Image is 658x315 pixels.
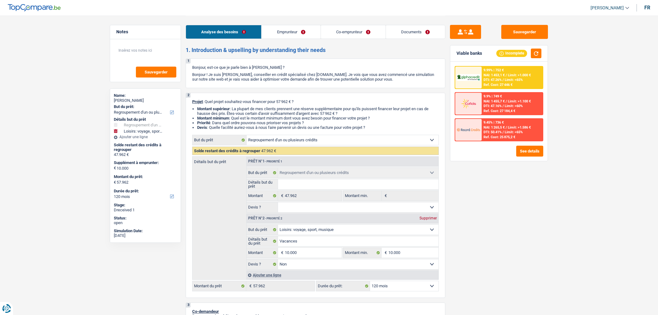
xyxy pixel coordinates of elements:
[197,120,210,125] strong: Priorité
[247,168,278,178] label: But du prêt
[197,106,439,116] li: : La plupart de mes clients prennent une réserve supplémentaire pour qu'ils puissent financer leu...
[484,125,505,129] span: NAI: 1 265,5 €
[246,270,438,280] div: Ajouter une ligne
[644,5,650,11] div: fr
[484,104,502,108] span: DTI: 47.16%
[8,4,61,12] img: TopCompare Logo
[516,146,543,157] button: See details
[503,104,504,108] span: /
[382,248,388,258] span: €
[192,99,439,104] p: : Quel projet souhaitez-vous financer pour 57 962 € ?
[186,303,191,308] div: 3
[343,191,381,201] label: Montant min.
[484,135,515,139] div: Ref. Cost: 25 875,2 €
[114,216,177,221] div: Status:
[136,67,176,78] button: Sauvegarder
[197,116,439,120] li: : Quel est le montant minimum dont vous avez besoin pour financer votre projet ?
[114,203,177,208] div: Stage:
[382,191,388,201] span: €
[247,202,278,212] label: Devis ?
[484,94,502,98] div: 9.9% | 749 €
[114,166,116,171] span: €
[114,233,177,238] div: [DATE]
[114,143,177,152] div: Solde restant des crédits à regrouper
[186,93,191,98] div: 2
[265,160,282,163] span: - Priorité 1
[484,99,505,103] span: NAI: 1 455,7 €
[496,50,527,57] div: Incomplete
[484,83,512,87] div: Ref. Cost: 27 446 €
[508,73,531,77] span: Limit: >1.000 €
[114,208,177,213] div: Dreceived 1
[484,109,515,113] div: Ref. Cost: 27 184,4 €
[457,74,480,81] img: AlphaCredit
[114,189,176,194] label: Durée du prêt:
[114,104,176,109] label: But du prêt:
[278,191,285,201] span: €
[505,78,523,82] span: Limit: <65%
[197,120,439,125] li: : Dans quel ordre pouvons-nous prioriser vos projets ?
[503,78,504,82] span: /
[114,152,177,157] div: 47.962 €
[508,125,531,129] span: Limit: >1.586 €
[456,51,482,56] div: Viable banks
[192,309,219,314] span: Co-demandeur
[192,65,439,70] p: Bonjour, est-ce que je parle bien à [PERSON_NAME] ?
[247,191,278,201] label: Montant
[316,281,370,291] label: Durée du prêt:
[192,72,439,82] p: Bonjour ! Je suis [PERSON_NAME], conseiller en crédit spécialisé chez [DOMAIN_NAME]. Je vois que ...
[343,248,381,258] label: Montant min.
[114,228,177,233] div: Simulation Date:
[114,93,177,98] div: Name:
[114,180,116,185] span: €
[506,99,507,103] span: /
[321,25,386,39] a: Co-emprunteur
[186,25,261,39] a: Analyse des besoins
[484,130,502,134] span: DTI: 50.41%
[591,5,624,11] span: [PERSON_NAME]
[503,130,504,134] span: /
[247,225,278,235] label: But du prêt
[457,98,480,109] img: Cofidis
[505,104,523,108] span: Limit: <60%
[114,174,176,179] label: Montant du prêt:
[457,124,480,135] img: Record Credits
[247,216,284,220] div: Prêt n°2
[114,98,177,103] div: [PERSON_NAME]
[505,130,523,134] span: Limit: <65%
[197,125,207,130] span: Devis
[484,78,502,82] span: DTI: 47.26%
[501,25,548,39] button: Sauvegarder
[197,106,230,111] strong: Montant supérieur
[484,68,504,72] div: 9.99% | 752 €
[194,148,260,153] span: Solde restant des crédits à regrouper
[386,25,445,39] a: Documents
[186,47,445,54] h2: 1. Introduction & upselling by understanding their needs
[114,135,177,139] div: Ajouter une ligne
[484,73,505,77] span: NAI: 1 453,1 €
[508,99,531,103] span: Limit: >1.100 €
[247,259,278,269] label: Devis ?
[186,59,191,63] div: 1
[145,70,168,74] span: Sauvegarder
[506,125,507,129] span: /
[116,29,174,35] h5: Notes
[114,220,177,225] div: open
[265,217,282,220] span: - Priorité 2
[192,99,203,104] span: Projet
[247,236,278,246] label: Détails but du prêt
[192,135,247,145] label: But du prêt
[114,160,176,165] label: Supplément à emprunter:
[246,281,253,291] span: €
[247,159,284,163] div: Prêt n°1
[262,25,320,39] a: Emprunteur
[278,248,285,258] span: €
[484,120,504,125] div: 9.45% | 736 €
[192,157,246,164] label: Détails but du prêt
[586,3,629,13] a: [PERSON_NAME]
[192,281,246,291] label: Montant du prêt
[114,117,177,122] div: Détails but du prêt
[506,73,507,77] span: /
[197,125,439,130] li: : Quelle facilité auriez-vous à nous faire parvenir un devis ou une facture pour votre projet ?
[247,248,278,258] label: Montant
